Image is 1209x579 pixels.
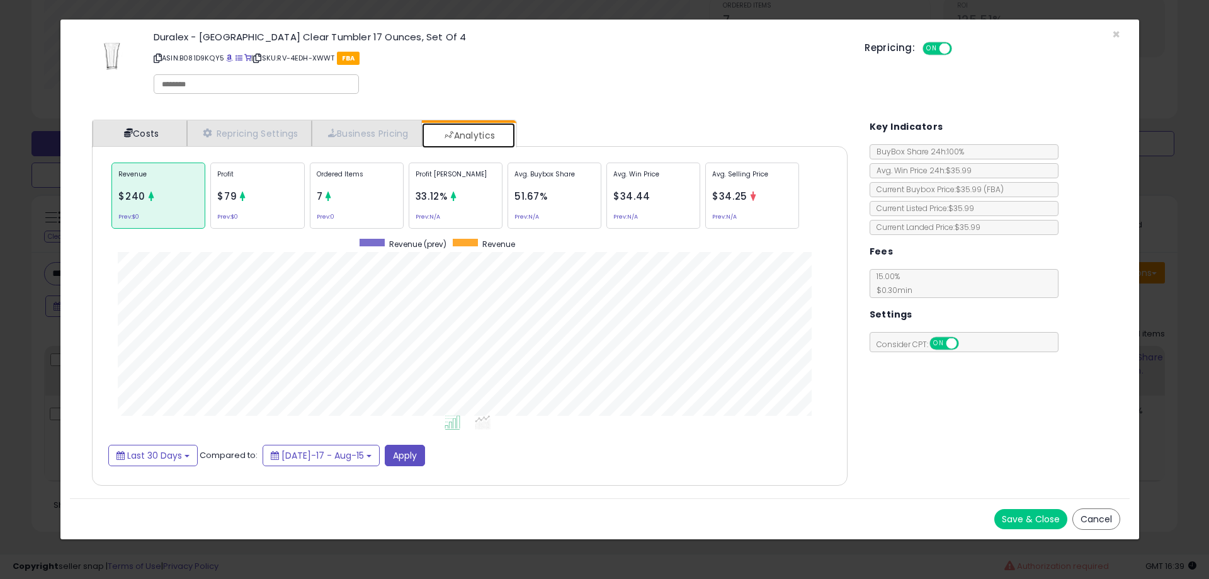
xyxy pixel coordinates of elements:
[187,120,312,146] a: Repricing Settings
[870,119,943,135] h5: Key Indicators
[712,169,792,188] p: Avg. Selling Price
[118,169,198,188] p: Revenue
[984,184,1004,195] span: ( FBA )
[870,307,912,323] h5: Settings
[217,169,297,188] p: Profit
[870,203,974,214] span: Current Listed Price: $35.99
[1072,508,1120,530] button: Cancel
[217,190,237,203] span: $79
[236,53,242,63] a: All offer listings
[118,215,139,219] small: Prev: $0
[956,184,1004,195] span: $35.99
[712,190,747,203] span: $34.25
[870,285,912,295] span: $0.30 min
[956,338,977,349] span: OFF
[870,244,894,260] h5: Fees
[154,32,846,42] h3: Duralex - [GEOGRAPHIC_DATA] Clear Tumbler 17 Ounces, Set Of 4
[482,239,515,249] span: Revenue
[514,215,539,219] small: Prev: N/A
[317,215,334,219] small: Prev: 0
[870,271,912,295] span: 15.00 %
[613,190,650,203] span: $34.44
[870,339,975,350] span: Consider CPT:
[200,449,258,461] span: Compared to:
[317,169,397,188] p: Ordered Items
[385,445,425,466] button: Apply
[514,169,594,188] p: Avg. Buybox Share
[865,43,915,53] h5: Repricing:
[870,146,964,157] span: BuyBox Share 24h: 100%
[154,48,846,68] p: ASIN: B081D9KQY5 | SKU: RV-4EDH-XWWT
[93,120,187,146] a: Costs
[317,190,323,203] span: 7
[870,184,1004,195] span: Current Buybox Price:
[994,509,1067,529] button: Save & Close
[118,190,145,203] span: $240
[389,239,446,249] span: Revenue (prev)
[870,165,972,176] span: Avg. Win Price 24h: $35.99
[514,190,548,203] span: 51.67%
[613,169,693,188] p: Avg. Win Price
[226,53,233,63] a: BuyBox page
[931,338,946,349] span: ON
[950,43,970,54] span: OFF
[217,215,238,219] small: Prev: $0
[712,215,737,219] small: Prev: N/A
[1112,25,1120,43] span: ×
[312,120,422,146] a: Business Pricing
[93,32,131,70] img: 31XlWFsXtWL._SL60_.jpg
[416,190,448,203] span: 33.12%
[127,449,182,462] span: Last 30 Days
[870,222,980,232] span: Current Landed Price: $35.99
[416,215,440,219] small: Prev: N/A
[416,169,496,188] p: Profit [PERSON_NAME]
[281,449,364,462] span: [DATE]-17 - Aug-15
[422,123,515,148] a: Analytics
[244,53,251,63] a: Your listing only
[337,52,360,65] span: FBA
[613,215,638,219] small: Prev: N/A
[924,43,939,54] span: ON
